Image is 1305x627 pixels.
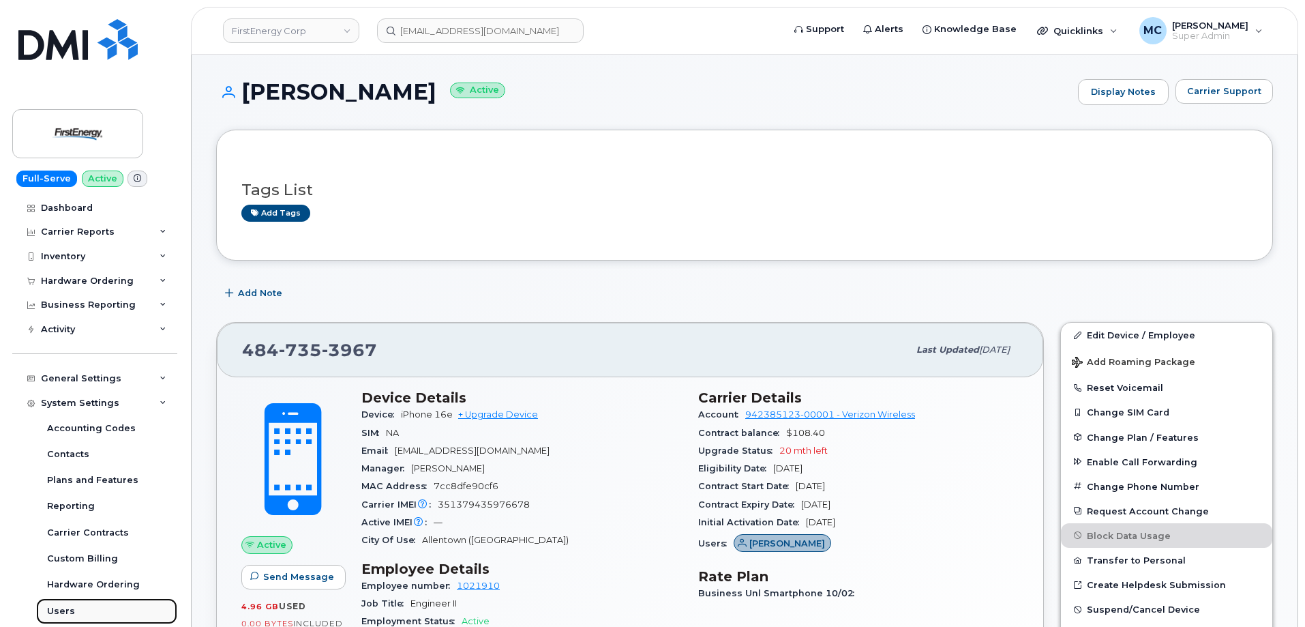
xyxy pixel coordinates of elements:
span: 4.96 GB [241,602,279,611]
span: [EMAIL_ADDRESS][DOMAIN_NAME] [395,446,550,456]
a: [PERSON_NAME] [734,538,831,549]
span: Contract Expiry Date [698,499,801,510]
span: Account [698,409,745,420]
span: Active [462,616,490,626]
span: Add Note [238,287,282,300]
button: Add Roaming Package [1061,347,1272,375]
span: Allentown ([GEOGRAPHIC_DATA]) [422,535,569,545]
span: 20 mth left [779,446,828,456]
h3: Device Details [361,390,682,406]
iframe: Messenger Launcher [1246,568,1295,617]
span: Business Unl Smartphone 10/02 [698,588,861,598]
a: Edit Device / Employee [1061,323,1272,347]
span: Email [361,446,395,456]
button: Change Plan / Features [1061,425,1272,450]
button: Transfer to Personal [1061,548,1272,572]
a: Create Helpdesk Submission [1061,572,1272,597]
span: 7cc8dfe90cf6 [434,481,498,491]
span: Enable Call Forwarding [1087,456,1197,467]
span: Add Roaming Package [1072,357,1195,370]
span: Eligibility Date [698,463,773,473]
button: Change Phone Number [1061,474,1272,499]
span: SIM [361,428,386,438]
button: Reset Voicemail [1061,375,1272,400]
span: Initial Activation Date [698,517,806,527]
button: Add Note [216,281,294,306]
button: Enable Call Forwarding [1061,450,1272,474]
span: Engineer II [410,598,457,609]
button: Suspend/Cancel Device [1061,597,1272,622]
a: Add tags [241,205,310,222]
span: Carrier Support [1187,85,1261,98]
span: used [279,601,306,611]
span: Device [361,409,401,420]
span: Employee number [361,581,457,591]
span: — [434,517,442,527]
span: Send Message [263,570,334,583]
button: Request Account Change [1061,499,1272,523]
span: Contract Start Date [698,481,796,491]
span: 484 [242,340,377,360]
span: 3967 [322,340,377,360]
span: MAC Address [361,481,434,491]
span: [DATE] [979,345,1010,355]
span: Active IMEI [361,517,434,527]
span: iPhone 16e [401,409,453,420]
span: Manager [361,463,411,473]
span: [DATE] [773,463,802,473]
button: Block Data Usage [1061,523,1272,548]
a: Display Notes [1078,79,1169,105]
span: Active [257,538,286,551]
span: Employment Status [361,616,462,626]
span: 735 [279,340,322,360]
span: Change Plan / Features [1087,432,1199,442]
button: Carrier Support [1175,79,1273,104]
span: City Of Use [361,535,422,545]
h3: Rate Plan [698,568,1019,585]
span: Suspend/Cancel Device [1087,604,1200,615]
h1: [PERSON_NAME] [216,80,1071,104]
span: Last updated [916,345,979,355]
span: Carrier IMEI [361,499,438,510]
a: 942385123-00001 - Verizon Wireless [745,409,915,420]
span: [PERSON_NAME] [749,537,825,550]
span: [PERSON_NAME] [411,463,485,473]
span: $108.40 [786,428,825,438]
span: Users [698,538,734,549]
h3: Tags List [241,181,1248,199]
span: 351379435976678 [438,499,530,510]
h3: Carrier Details [698,390,1019,406]
h3: Employee Details [361,561,682,577]
span: Contract balance [698,428,786,438]
a: 1021910 [457,581,500,591]
a: + Upgrade Device [458,409,538,420]
span: [DATE] [806,517,835,527]
span: [DATE] [796,481,825,491]
span: Upgrade Status [698,446,779,456]
span: Job Title [361,598,410,609]
button: Send Message [241,565,346,589]
span: [DATE] [801,499,830,510]
button: Change SIM Card [1061,400,1272,424]
small: Active [450,83,505,98]
span: NA [386,428,399,438]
